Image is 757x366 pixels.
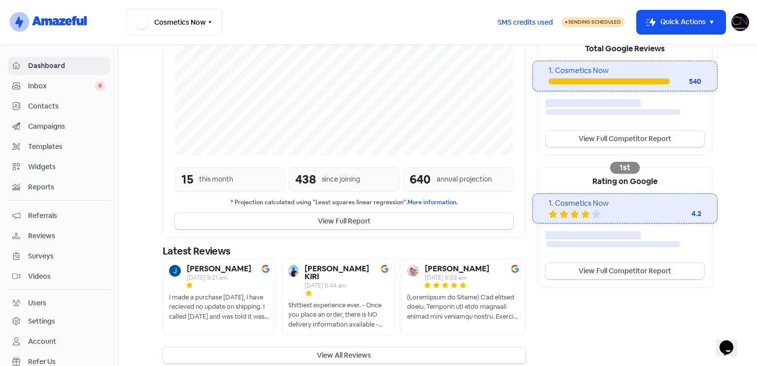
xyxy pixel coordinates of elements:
span: SMS credits used [498,17,553,28]
img: Avatar [407,265,419,277]
div: Rating on Google [538,168,712,193]
a: Users [8,294,110,312]
img: Avatar [169,265,181,277]
a: Widgets [8,158,110,176]
span: Dashboard [28,61,105,71]
span: Videos [28,271,105,282]
div: Account [28,336,56,347]
div: since joining [322,174,360,184]
a: SMS credits used [489,16,561,27]
span: Reviews [28,231,105,241]
div: 438 [295,171,316,188]
div: Users [28,298,46,308]
button: View Full Report [175,213,513,229]
a: Inbox 0 [8,77,110,95]
div: Latest Reviews [163,244,525,258]
a: Account [8,332,110,351]
iframe: chat widget [716,327,747,356]
button: Cosmetics Now [126,9,222,36]
img: Avatar [288,265,299,277]
a: Templates [8,138,110,156]
div: 1st [610,162,640,174]
div: Shittiest experience ever. - Once you place an order, there is NO delivery information available ... [288,300,389,329]
b: [PERSON_NAME] KIRI [305,265,378,281]
a: Settings [8,312,110,330]
div: [DATE] 9:21 am [187,275,251,281]
div: this month [199,174,233,184]
button: Quick Actions [637,10,725,34]
a: More information. [408,198,458,206]
a: Reports [8,178,110,196]
span: 0 [95,81,105,91]
a: Reviews [8,227,110,245]
a: Referrals [8,207,110,225]
div: 640 [410,171,431,188]
div: (Loremipsum do Sitame) C'ad elitsed doeiu. Temporin utl etdo magnaali enimad mini veniamqu nostru... [407,293,519,322]
div: 15 [181,171,193,188]
a: Videos [8,267,110,286]
a: View Full Competitor Report [546,263,704,279]
div: Settings [28,316,55,327]
b: [PERSON_NAME] [187,265,251,273]
div: annual projection [437,174,492,184]
span: Contacts [28,101,105,111]
span: Sending Scheduled [568,19,621,25]
span: Referrals [28,211,105,221]
span: Inbox [28,81,95,91]
img: User [731,13,749,31]
a: Dashboard [8,57,110,75]
a: Sending Scheduled [561,16,625,28]
span: Templates [28,142,105,152]
img: Image [511,265,519,273]
a: Surveys [8,247,110,265]
div: [DATE] 6:03 am [425,275,489,281]
div: 4.2 [662,209,701,219]
a: View Full Competitor Report [546,131,704,147]
div: 1. Cosmetics Now [549,65,701,76]
div: 540 [670,76,701,87]
button: View All Reviews [163,347,525,364]
div: I made a purchase [DATE], I have recieved no update on shipping. I called [DATE] and was told it ... [169,293,270,322]
a: Contacts [8,97,110,115]
span: Surveys [28,251,105,261]
a: Campaigns [8,117,110,136]
div: Total Google Reviews [538,35,712,61]
img: Image [262,265,270,273]
img: Image [381,265,388,273]
div: [DATE] 6:44 am [305,283,378,289]
small: * Projection calculated using "Least squares linear regression". [175,198,513,207]
b: [PERSON_NAME] [425,265,489,273]
span: Widgets [28,162,105,172]
span: Campaigns [28,121,105,132]
div: 1. Cosmetics Now [549,198,701,209]
span: Reports [28,182,105,192]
